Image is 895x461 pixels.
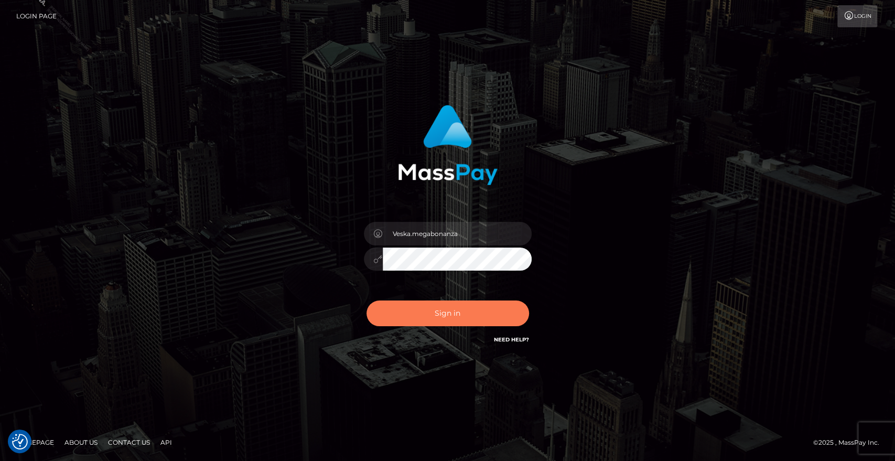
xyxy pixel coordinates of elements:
a: Login [837,5,877,27]
input: Username... [383,222,532,245]
div: © 2025 , MassPay Inc. [813,437,887,448]
a: Homepage [12,434,58,451]
img: MassPay Login [398,105,498,185]
a: API [156,434,176,451]
a: Contact Us [104,434,154,451]
a: About Us [60,434,102,451]
button: Sign in [366,301,529,326]
a: Login Page [16,5,57,27]
button: Consent Preferences [12,434,28,449]
a: Need Help? [494,336,529,343]
img: Revisit consent button [12,434,28,449]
